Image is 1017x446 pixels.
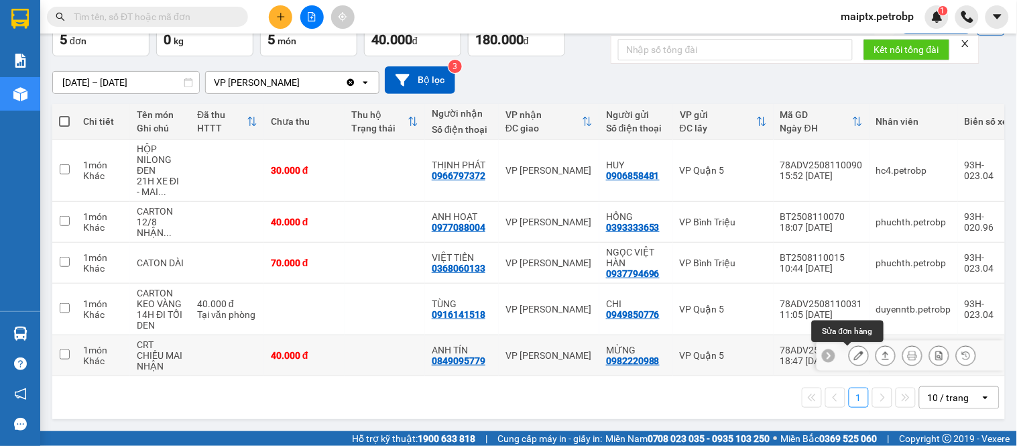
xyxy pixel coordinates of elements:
div: 0916141518 [432,309,485,320]
img: solution-icon [13,54,27,68]
div: Thu hộ [351,109,408,120]
button: 1 [849,388,869,408]
div: 0966797372 [432,170,485,181]
div: 78ADV2508110031 [780,298,863,309]
div: VP [PERSON_NAME] [505,165,593,176]
div: Chi tiết [83,116,123,127]
div: ANH TÍN [432,345,492,355]
strong: 0708 023 035 - 0935 103 250 [648,433,770,444]
span: 0 [164,32,171,48]
div: 93H-023.04 [965,160,1008,181]
div: Số điện thoại [432,124,492,135]
div: TÙNG [432,298,492,309]
div: 0906858481 [606,170,660,181]
div: 93H-020.96 [965,211,1008,233]
span: 5 [60,32,67,48]
div: HTTT [197,123,247,133]
div: 40.000 đ [271,217,338,227]
div: VP Quận 5 [680,165,767,176]
div: Người nhận [432,108,492,119]
div: Khác [83,170,123,181]
div: 40.000 đ [197,298,257,309]
div: 1 món [83,252,123,263]
div: Ghi chú [137,123,184,133]
span: món [278,36,296,46]
div: Chưa thu [271,116,338,127]
span: notification [14,388,27,400]
div: CRT [137,339,184,350]
div: CHI [606,298,666,309]
button: aim [331,5,355,29]
img: icon-new-feature [931,11,943,23]
div: Giao hàng [876,345,896,366]
div: BT2508110015 [780,252,863,263]
div: 1 món [83,345,123,355]
th: Toggle SortBy [345,104,425,140]
div: VP [PERSON_NAME] [505,304,593,315]
img: warehouse-icon [13,87,27,101]
input: Select a date range. [53,72,199,93]
div: 0977088004 [432,222,485,233]
div: 1 món [83,211,123,222]
th: Toggle SortBy [499,104,599,140]
div: 93H-023.04 [965,298,1008,320]
span: file-add [307,12,316,21]
div: VP Bình Triệu [680,217,767,227]
div: Biển số xe [965,116,1008,127]
div: Đã thu [197,109,247,120]
div: 70.000 đ [271,258,338,268]
button: Bộ lọc [385,66,455,94]
span: question-circle [14,357,27,370]
span: ... [164,227,172,238]
div: HỒNG [606,211,666,222]
div: 12/8 NHẬN HÀNG [137,217,184,238]
div: ĐC lấy [680,123,756,133]
svg: open [360,77,371,88]
span: Cung cấp máy in - giấy in: [497,431,602,446]
span: | [888,431,890,446]
div: HUY [606,160,666,170]
div: 11:05 [DATE] [780,309,863,320]
div: 78ADV2508090112 [780,345,863,355]
strong: 1900 633 818 [418,433,475,444]
div: 1 món [83,298,123,309]
th: Toggle SortBy [774,104,870,140]
div: VP [PERSON_NAME] [505,217,593,227]
th: Toggle SortBy [190,104,264,140]
span: message [14,418,27,431]
span: 40.000 [371,32,412,48]
div: Ngày ĐH [780,123,852,133]
span: đ [524,36,529,46]
div: Khác [83,263,123,274]
input: Selected VP Minh Hưng. [301,76,302,89]
div: CARTON [137,206,184,217]
div: 93H-023.04 [965,252,1008,274]
span: copyright [943,434,952,443]
sup: 3 [448,60,462,73]
span: Hỗ trợ kỹ thuật: [352,431,475,446]
svg: open [980,392,991,403]
div: VP Quận 5 [680,350,767,361]
div: 0949850776 [606,309,660,320]
sup: 1 [939,6,948,15]
div: 0393333653 [606,222,660,233]
img: phone-icon [961,11,973,23]
div: 40.000 đ [271,350,338,361]
div: 21H XE ĐI - MAI NHẬN [137,176,184,197]
div: Mã GD [780,109,852,120]
div: 15:52 [DATE] [780,170,863,181]
div: 0982220988 [606,355,660,366]
span: 180.000 [475,32,524,48]
div: Khác [83,309,123,320]
div: NGỌC VIỆT HÀN [606,247,666,268]
div: Người gửi [606,109,666,120]
div: VP [PERSON_NAME] [505,258,593,268]
img: logo-vxr [11,9,29,29]
span: đơn [70,36,86,46]
div: HỘP NILONG ĐEN [137,144,184,176]
button: caret-down [985,5,1009,29]
div: Số điện thoại [606,123,666,133]
button: file-add [300,5,324,29]
div: VP [PERSON_NAME] [214,76,300,89]
img: warehouse-icon [13,327,27,341]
